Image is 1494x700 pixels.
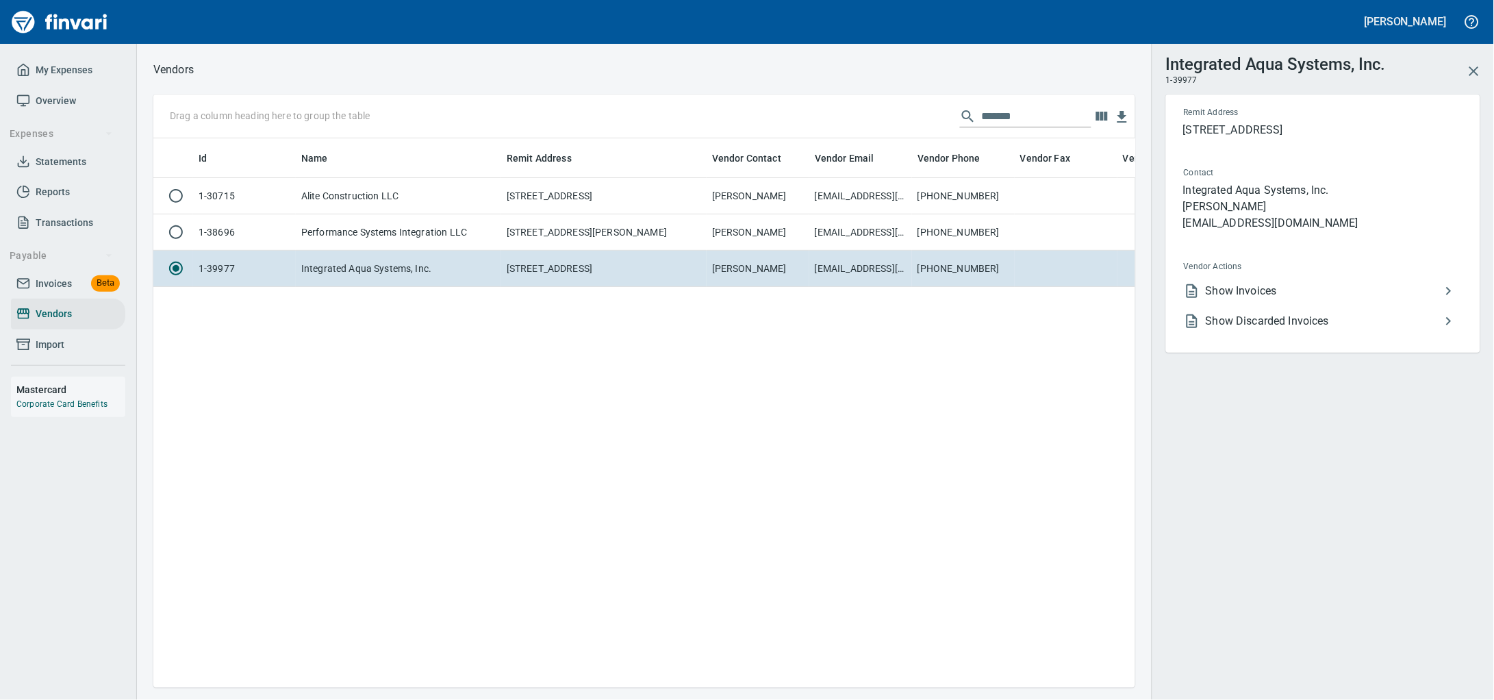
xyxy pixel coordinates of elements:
[153,62,194,78] nav: breadcrumb
[10,125,113,142] span: Expenses
[8,5,111,38] img: Finvari
[809,214,912,251] td: [EMAIL_ADDRESS][DOMAIN_NAME]
[36,153,86,171] span: Statements
[1123,150,1193,166] span: Vendor URL
[1166,74,1198,88] span: 1-39977
[199,150,225,166] span: Id
[193,214,296,251] td: 1-38696
[301,150,346,166] span: Name
[1020,150,1089,166] span: Vendor Fax
[36,305,72,323] span: Vendors
[11,329,125,360] a: Import
[1184,166,1337,180] span: Contact
[11,208,125,238] a: Transactions
[1184,106,1350,120] span: Remit Address
[1184,260,1351,274] span: Vendor Actions
[507,150,572,166] span: Remit Address
[36,275,72,292] span: Invoices
[296,214,501,251] td: Performance Systems Integration LLC
[11,55,125,86] a: My Expenses
[193,178,296,214] td: 1-30715
[36,214,93,232] span: Transactions
[10,247,113,264] span: Payable
[917,150,998,166] span: Vendor Phone
[199,150,207,166] span: Id
[501,214,707,251] td: [STREET_ADDRESS][PERSON_NAME]
[170,109,370,123] p: Drag a column heading here to group the table
[36,62,92,79] span: My Expenses
[11,268,125,299] a: InvoicesBeta
[501,178,707,214] td: [STREET_ADDRESS]
[1458,55,1491,88] button: Close Vendor
[1183,122,1463,138] p: [STREET_ADDRESS]
[1183,199,1463,215] p: [PERSON_NAME]
[1123,150,1176,166] span: Vendor URL
[296,178,501,214] td: Alite Construction LLC
[296,251,501,287] td: Integrated Aqua Systems, Inc.
[16,399,107,409] a: Corporate Card Benefits
[11,86,125,116] a: Overview
[1365,14,1447,29] h5: [PERSON_NAME]
[4,243,118,268] button: Payable
[36,184,70,201] span: Reports
[501,251,707,287] td: [STREET_ADDRESS]
[712,150,781,166] span: Vendor Contact
[1183,182,1463,199] p: Integrated Aqua Systems, Inc.
[153,62,194,78] p: Vendors
[1091,106,1112,127] button: Choose columns to display
[36,92,76,110] span: Overview
[193,251,296,287] td: 1-39977
[809,178,912,214] td: [EMAIL_ADDRESS][DOMAIN_NAME]
[11,177,125,208] a: Reports
[815,150,892,166] span: Vendor Email
[912,214,1015,251] td: [PHONE_NUMBER]
[1166,51,1386,74] h3: Integrated Aqua Systems, Inc.
[1112,107,1132,127] button: Download table
[4,121,118,147] button: Expenses
[1206,283,1441,299] span: Show Invoices
[912,251,1015,287] td: [PHONE_NUMBER]
[809,251,912,287] td: [EMAIL_ADDRESS][DOMAIN_NAME]
[1206,313,1441,329] span: Show Discarded Invoices
[815,150,874,166] span: Vendor Email
[707,214,809,251] td: [PERSON_NAME]
[11,299,125,329] a: Vendors
[1183,215,1463,232] p: [EMAIL_ADDRESS][DOMAIN_NAME]
[11,147,125,177] a: Statements
[707,251,809,287] td: [PERSON_NAME]
[36,336,64,353] span: Import
[912,178,1015,214] td: [PHONE_NUMBER]
[16,382,125,397] h6: Mastercard
[301,150,328,166] span: Name
[917,150,980,166] span: Vendor Phone
[712,150,799,166] span: Vendor Contact
[507,150,590,166] span: Remit Address
[1361,11,1450,32] button: [PERSON_NAME]
[1020,150,1071,166] span: Vendor Fax
[91,275,120,291] span: Beta
[707,178,809,214] td: [PERSON_NAME]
